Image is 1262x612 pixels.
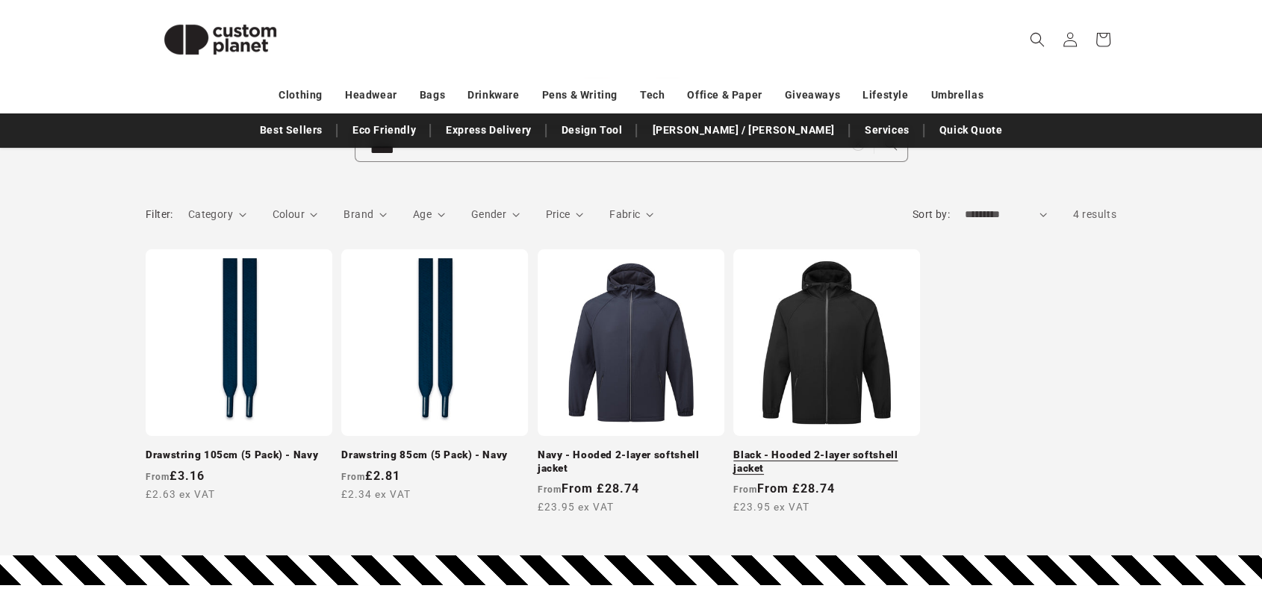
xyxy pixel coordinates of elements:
[420,82,445,108] a: Bags
[188,208,233,220] span: Category
[857,117,917,143] a: Services
[542,82,618,108] a: Pens & Writing
[546,208,571,220] span: Price
[609,208,640,220] span: Fabric
[644,117,842,143] a: [PERSON_NAME] / [PERSON_NAME]
[687,82,762,108] a: Office & Paper
[345,117,423,143] a: Eco Friendly
[279,82,323,108] a: Clothing
[413,207,445,222] summary: Age (0 selected)
[471,208,506,220] span: Gender
[554,117,630,143] a: Design Tool
[609,207,653,222] summary: Fabric (0 selected)
[344,208,373,220] span: Brand
[538,449,724,475] a: Navy - Hooded 2-layer softshell jacket
[252,117,330,143] a: Best Sellers
[345,82,397,108] a: Headwear
[733,449,920,475] a: Black - Hooded 2-layer softshell jacket
[413,208,432,220] span: Age
[188,207,246,222] summary: Category (0 selected)
[471,207,520,222] summary: Gender (0 selected)
[785,82,840,108] a: Giveaways
[146,449,332,462] a: Drawstring 105cm (5 Pack) - Navy
[438,117,539,143] a: Express Delivery
[146,207,173,222] h2: Filter:
[341,449,528,462] a: Drawstring 85cm (5 Pack) - Navy
[1021,23,1054,56] summary: Search
[273,208,305,220] span: Colour
[862,82,908,108] a: Lifestyle
[344,207,387,222] summary: Brand (0 selected)
[913,208,950,220] label: Sort by:
[467,82,519,108] a: Drinkware
[146,6,295,73] img: Custom Planet
[640,82,665,108] a: Tech
[932,117,1010,143] a: Quick Quote
[1073,208,1116,220] span: 4 results
[1187,540,1262,612] iframe: Chat Widget
[273,207,318,222] summary: Colour (0 selected)
[931,82,983,108] a: Umbrellas
[546,207,584,222] summary: Price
